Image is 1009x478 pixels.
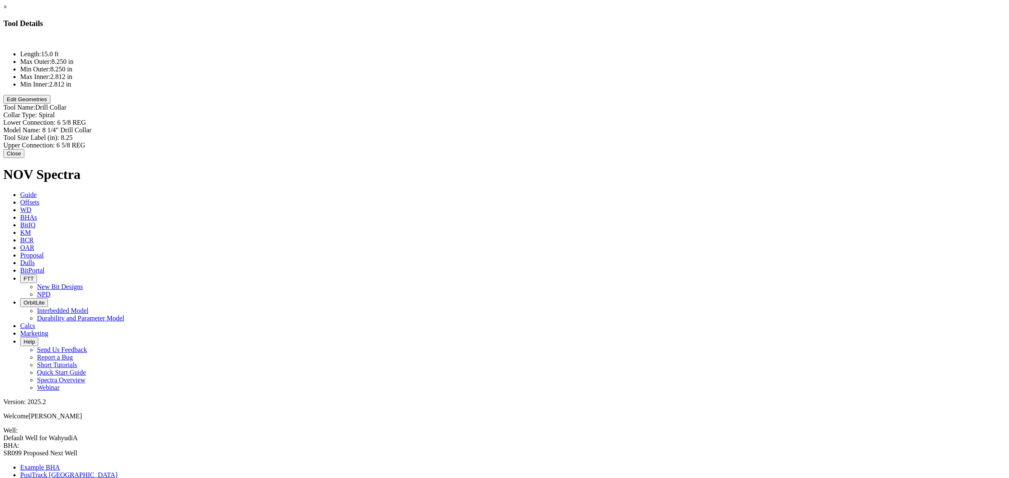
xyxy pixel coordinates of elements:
span: Spiral [39,111,55,118]
a: New Bit Designs [37,283,83,290]
a: Webinar [37,384,60,391]
a: NPD [37,291,50,298]
label: Lower Connection: [3,119,55,126]
div: Version: 2025.2 [3,398,1006,406]
a: Short Tutorials [37,361,77,368]
span: Calcs [20,322,35,329]
button: Close [3,149,24,158]
span: SR099 Proposed Next Well [3,449,77,457]
p: Welcome [3,412,1006,420]
span: Proposal [20,252,44,259]
span: 8 1/4" Drill Collar [42,126,91,134]
span: KM [20,229,31,236]
label: Tool Name: [3,104,35,111]
span: OAR [20,244,34,251]
label: Upper Connection: [3,142,55,149]
li: 15.0 ft [20,50,1006,58]
h1: NOV Spectra [3,167,1006,182]
li: 2.812 in [20,73,1006,81]
a: Interbedded Model [37,307,88,314]
span: Well: [3,427,1006,442]
span: Offsets [20,199,40,206]
div: Drill Collar [3,104,1006,111]
span: Help [24,339,35,345]
span: BitIQ [20,221,35,228]
a: Send Us Feedback [37,346,87,353]
span: Default Well for WahyudiA [3,434,78,441]
span: BHAs [20,214,37,221]
span: BCR [20,236,34,244]
a: Durability and Parameter Model [37,315,124,322]
label: Max Inner: [20,73,50,80]
li: 2.812 in [20,81,1006,88]
label: Min Inner: [20,81,49,88]
li: 8.250 in [20,58,1006,66]
label: Min Outer: [20,66,50,73]
button: Edit Geometries [3,95,50,104]
label: Collar Type: [3,111,37,118]
span: 6 5/8 REG [57,119,86,126]
span: [PERSON_NAME] [29,412,82,420]
label: Tool Size Label (in): [3,134,59,141]
a: Report a Bug [37,354,73,361]
span: Dulls [20,259,35,266]
label: Length: [20,50,41,58]
span: Guide [20,191,37,198]
label: Model Name: [3,126,40,134]
a: × [3,3,7,11]
span: OrbitLite [24,299,45,306]
a: Quick Start Guide [37,369,86,376]
li: 8.250 in [20,66,1006,73]
a: Spectra Overview [37,376,85,383]
span: 8.25 [61,134,73,141]
a: Example BHA [20,464,60,471]
span: FTT [24,276,34,282]
span: BitPortal [20,267,45,274]
span: 6 5/8 REG [56,142,85,149]
label: Max Outer: [20,58,51,65]
span: Marketing [20,330,48,337]
h3: Tool Details [3,19,1006,28]
span: WD [20,206,32,213]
